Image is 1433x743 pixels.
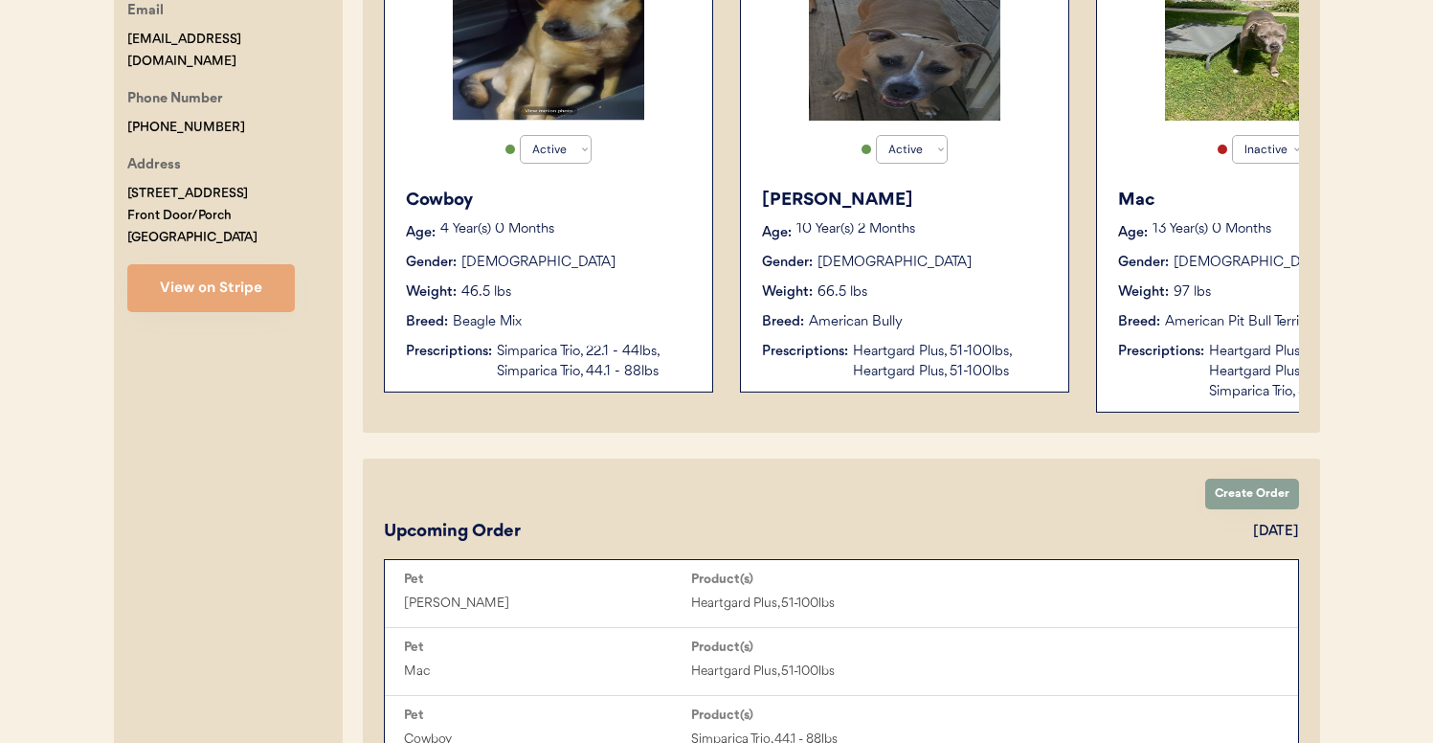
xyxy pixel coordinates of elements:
div: [DATE] [1253,522,1299,542]
div: Phone Number [127,88,223,112]
div: Weight: [406,282,457,303]
button: View on Stripe [127,264,295,312]
p: 10 Year(s) 2 Months [796,223,1049,236]
div: Prescriptions: [762,342,848,362]
div: Mac [404,661,691,683]
div: Heartgard Plus, 51-100lbs, Heartgard Plus, 1-25lbs, Simparica Trio, 88.1 - 132lbs [1209,342,1405,402]
div: [DEMOGRAPHIC_DATA] [1174,253,1328,273]
div: Heartgard Plus, 51-100lbs [691,661,978,683]
div: Weight: [762,282,813,303]
div: [STREET_ADDRESS] Front Door/Porch [GEOGRAPHIC_DATA] [127,183,257,248]
p: 13 Year(s) 0 Months [1153,223,1405,236]
div: Breed: [406,312,448,332]
div: 46.5 lbs [461,282,511,303]
div: [PHONE_NUMBER] [127,117,245,139]
div: Breed: [762,312,804,332]
div: Heartgard Plus, 51-100lbs [691,593,978,615]
div: Heartgard Plus, 51-100lbs, Heartgard Plus, 51-100lbs [853,342,1049,382]
div: Pet [404,640,691,655]
div: [DEMOGRAPHIC_DATA] [461,253,616,273]
div: [DEMOGRAPHIC_DATA] [817,253,972,273]
div: [EMAIL_ADDRESS][DOMAIN_NAME] [127,29,343,73]
button: Create Order [1205,479,1299,509]
div: American Pit Bull Terrier [1165,312,1311,332]
div: American Bully [809,312,903,332]
div: Cowboy [406,188,693,214]
div: Gender: [1118,253,1169,273]
div: Product(s) [691,572,978,587]
div: [PERSON_NAME] [404,593,691,615]
div: Age: [762,223,792,243]
div: 97 lbs [1174,282,1211,303]
div: Address [127,154,181,178]
div: Beagle Mix [453,312,522,332]
div: Pet [404,572,691,587]
div: Pet [404,708,691,723]
div: Prescriptions: [1118,342,1204,362]
div: Product(s) [691,640,978,655]
div: [PERSON_NAME] [762,188,1049,214]
div: Gender: [406,253,457,273]
div: Mac [1118,188,1405,214]
div: Upcoming Order [384,519,521,545]
div: Product(s) [691,708,978,723]
div: Breed: [1118,312,1160,332]
div: Prescriptions: [406,342,492,362]
div: Age: [1118,223,1148,243]
div: 66.5 lbs [817,282,867,303]
p: 4 Year(s) 0 Months [440,223,693,236]
div: Simparica Trio, 22.1 - 44lbs, Simparica Trio, 44.1 - 88lbs [497,342,693,382]
div: Gender: [762,253,813,273]
div: Weight: [1118,282,1169,303]
div: Age: [406,223,436,243]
